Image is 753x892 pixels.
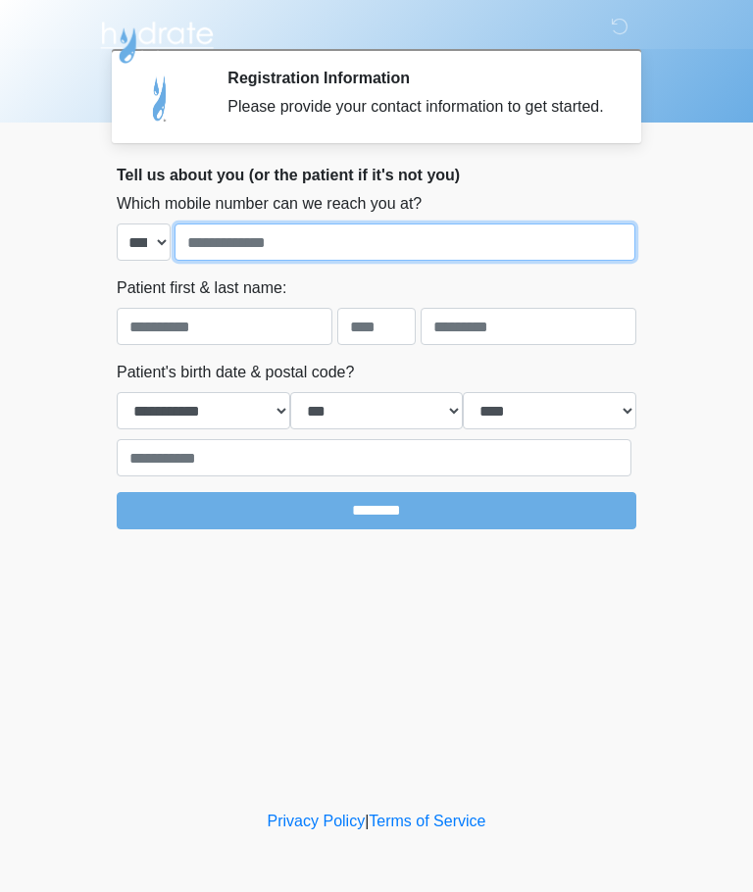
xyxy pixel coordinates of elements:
[117,166,636,184] h2: Tell us about you (or the patient if it's not you)
[131,69,190,127] img: Agent Avatar
[117,192,422,216] label: Which mobile number can we reach you at?
[117,276,286,300] label: Patient first & last name:
[97,15,217,65] img: Hydrate IV Bar - Arcadia Logo
[365,813,369,829] a: |
[227,95,607,119] div: Please provide your contact information to get started.
[117,361,354,384] label: Patient's birth date & postal code?
[369,813,485,829] a: Terms of Service
[268,813,366,829] a: Privacy Policy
